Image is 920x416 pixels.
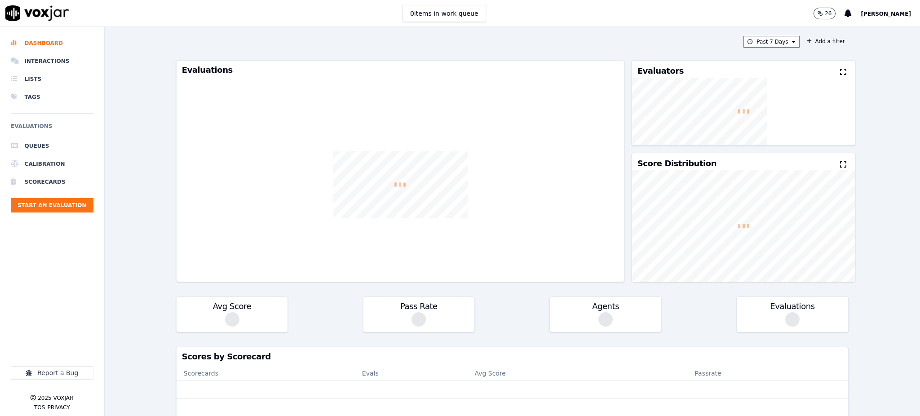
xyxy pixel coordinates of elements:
th: Scorecards [177,366,355,381]
p: 2025 Voxjar [38,394,73,402]
a: Lists [11,70,93,88]
button: Start an Evaluation [11,198,93,212]
button: Past 7 Days [743,36,799,48]
a: Interactions [11,52,93,70]
button: Add a filter [803,36,849,47]
a: Calibration [11,155,93,173]
h3: Evaluations [182,66,619,74]
button: 0items in work queue [402,5,486,22]
button: [PERSON_NAME] [861,8,920,19]
button: Report a Bug [11,366,93,380]
img: voxjar logo [5,5,69,21]
th: Avg Score [467,366,633,381]
h6: Evaluations [11,121,93,137]
h3: Pass Rate [369,302,469,310]
button: TOS [34,404,45,411]
h3: Avg Score [182,302,282,310]
a: Queues [11,137,93,155]
a: Tags [11,88,93,106]
button: 26 [814,8,845,19]
h3: Scores by Scorecard [182,353,843,361]
span: [PERSON_NAME] [861,11,911,17]
h3: Score Distribution [637,159,717,168]
a: Dashboard [11,34,93,52]
button: Privacy [47,404,70,411]
h3: Evaluations [742,302,842,310]
th: Passrate [633,366,783,381]
h3: Evaluators [637,67,684,75]
p: 26 [825,10,832,17]
th: Evals [355,366,468,381]
button: 26 [814,8,836,19]
h3: Agents [555,302,655,310]
a: Scorecards [11,173,93,191]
